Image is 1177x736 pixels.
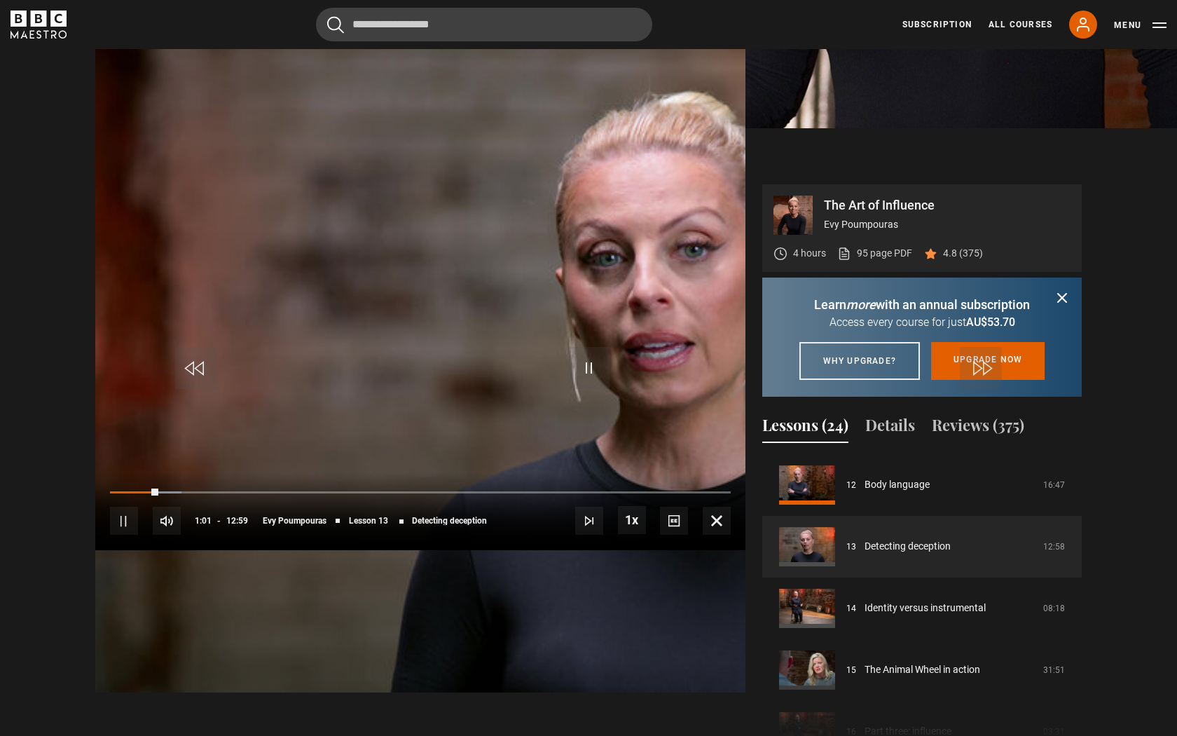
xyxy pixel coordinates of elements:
[703,507,731,535] button: Fullscreen
[824,217,1071,232] p: Evy Poumpouras
[412,517,487,525] span: Detecting deception
[799,342,920,380] a: Why upgrade?
[226,508,248,533] span: 12:59
[902,18,972,31] a: Subscription
[263,517,326,525] span: Evy Poumpouras
[1114,18,1166,32] button: Toggle navigation
[865,539,951,554] a: Detecting deception
[327,16,344,34] button: Submit the search query
[931,342,1045,380] a: Upgrade now
[865,414,915,443] button: Details
[865,662,980,677] a: The Animal Wheel in action
[110,491,731,494] div: Progress Bar
[349,517,388,525] span: Lesson 13
[865,601,986,615] a: Identity versus instrumental
[762,414,848,443] button: Lessons (24)
[943,246,983,261] p: 4.8 (375)
[865,477,930,492] a: Body language
[846,297,876,312] i: more
[153,507,181,535] button: Mute
[195,508,212,533] span: 1:01
[779,314,1065,331] p: Access every course for just
[95,184,745,550] video-js: Video Player
[824,199,1071,212] p: The Art of Influence
[217,516,221,526] span: -
[989,18,1052,31] a: All Courses
[316,8,652,41] input: Search
[932,414,1024,443] button: Reviews (375)
[966,315,1015,329] span: AU$53.70
[660,507,688,535] button: Captions
[11,11,67,39] svg: BBC Maestro
[110,507,138,535] button: Pause
[837,246,912,261] a: 95 page PDF
[793,246,826,261] p: 4 hours
[618,506,646,534] button: Playback Rate
[575,507,603,535] button: Next Lesson
[779,295,1065,314] p: Learn with an annual subscription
